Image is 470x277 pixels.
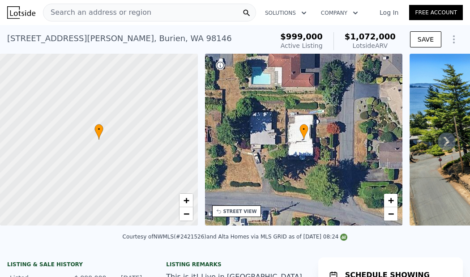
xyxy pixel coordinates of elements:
img: NWMLS Logo [340,234,347,241]
span: − [183,208,189,219]
button: SAVE [410,31,441,47]
button: Solutions [258,5,314,21]
span: • [94,125,103,133]
div: [STREET_ADDRESS][PERSON_NAME] , Burien , WA 98146 [7,32,232,45]
div: • [94,124,103,140]
div: • [299,124,308,140]
div: Listing remarks [166,261,303,268]
a: Zoom out [179,207,193,221]
span: Active Listing [281,42,323,49]
span: $1,072,000 [345,32,396,41]
img: Lotside [7,6,35,19]
span: − [388,208,394,219]
div: STREET VIEW [223,208,257,215]
div: LISTING & SALE HISTORY [7,261,145,270]
button: Company [314,5,365,21]
a: Free Account [409,5,463,20]
span: • [299,125,308,133]
a: Zoom out [384,207,397,221]
a: Zoom in [384,194,397,207]
a: Log In [369,8,409,17]
span: $999,000 [280,32,323,41]
span: + [388,195,394,206]
button: Show Options [445,30,463,48]
span: Search an address or region [43,7,151,18]
div: Lotside ARV [345,41,396,50]
div: Courtesy of NWMLS (#2421526) and Alta Homes via MLS GRID as of [DATE] 08:24 [123,234,348,240]
span: + [183,195,189,206]
a: Zoom in [179,194,193,207]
